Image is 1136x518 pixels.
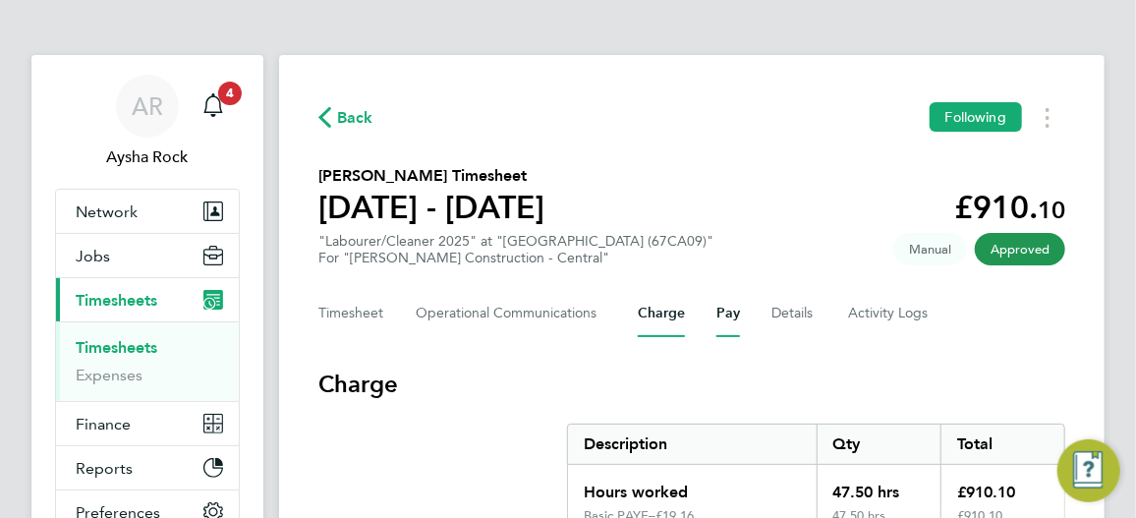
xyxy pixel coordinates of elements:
button: Charge [638,290,685,337]
button: Operational Communications [416,290,606,337]
h2: [PERSON_NAME] Timesheet [318,164,544,188]
button: Timesheets Menu [1030,102,1065,133]
button: Timesheet [318,290,384,337]
button: Back [318,105,373,130]
a: Expenses [76,366,142,384]
button: Reports [56,446,239,489]
span: 10 [1038,196,1065,224]
div: For "[PERSON_NAME] Construction - Central" [318,250,713,266]
button: Engage Resource Center [1057,439,1120,502]
div: Total [940,425,1064,464]
span: This timesheet has been approved. [975,233,1065,265]
app-decimal: £910. [954,189,1065,226]
span: Network [76,202,138,221]
button: Network [56,190,239,233]
span: Timesheets [76,291,157,310]
div: "Labourer/Cleaner 2025" at "[GEOGRAPHIC_DATA] (67CA09)" [318,233,713,266]
div: Hours worked [568,465,816,508]
button: Pay [716,290,740,337]
button: Finance [56,402,239,445]
div: Qty [817,425,940,464]
button: Jobs [56,234,239,277]
div: £910.10 [940,465,1064,508]
span: AR [132,93,163,119]
h3: Charge [318,369,1065,400]
span: 4 [218,82,242,105]
a: Timesheets [76,338,157,357]
button: Timesheets [56,278,239,321]
button: Activity Logs [848,290,931,337]
span: Finance [76,415,131,433]
div: Description [568,425,816,464]
a: 4 [194,75,233,138]
span: Following [945,108,1006,126]
span: Aysha Rock [55,145,240,169]
span: Reports [76,459,133,478]
span: Jobs [76,247,110,265]
h1: [DATE] - [DATE] [318,188,544,227]
span: Back [337,106,373,130]
button: Details [771,290,817,337]
div: Timesheets [56,321,239,401]
button: Following [930,102,1022,132]
a: ARAysha Rock [55,75,240,169]
span: This timesheet was manually created. [893,233,967,265]
div: 47.50 hrs [817,465,940,508]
